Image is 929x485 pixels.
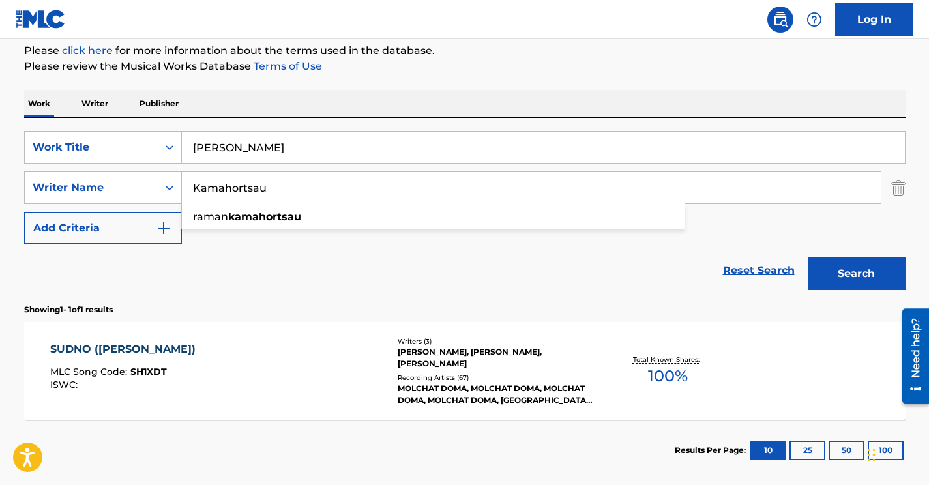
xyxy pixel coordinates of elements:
a: Public Search [767,7,793,33]
iframe: Chat Widget [864,422,929,485]
a: click here [62,44,113,57]
form: Search Form [24,131,906,297]
div: Recording Artists ( 67 ) [398,373,595,383]
p: Results Per Page: [675,445,749,456]
a: Terms of Use [251,60,322,72]
img: help [806,12,822,27]
div: MOLCHAT DOMA, MOLCHAT DOMA, MOLCHAT DOMA, MOLCHAT DOMA, [GEOGRAPHIC_DATA] DOMA [398,383,595,406]
button: Add Criteria [24,212,182,244]
span: 100 % [648,364,688,388]
p: Please for more information about the terms used in the database. [24,43,906,59]
span: MLC Song Code : [50,366,130,377]
iframe: Resource Center [892,304,929,409]
img: 9d2ae6d4665cec9f34b9.svg [156,220,171,236]
div: Work Title [33,140,150,155]
button: Search [808,257,906,290]
span: ISWC : [50,379,81,390]
img: Delete Criterion [891,171,906,204]
button: 25 [789,441,825,460]
p: Publisher [136,90,183,117]
button: 10 [750,441,786,460]
div: Writer Name [33,180,150,196]
span: SH1XDT [130,366,167,377]
div: [PERSON_NAME], [PERSON_NAME], [PERSON_NAME] [398,346,595,370]
p: Total Known Shares: [633,355,703,364]
strong: kamahortsau [228,211,301,223]
img: search [773,12,788,27]
button: 50 [829,441,864,460]
p: Showing 1 - 1 of 1 results [24,304,113,316]
p: Please review the Musical Works Database [24,59,906,74]
div: Drag [868,435,876,475]
div: SUDNO ([PERSON_NAME]) [50,342,202,357]
span: raman [193,211,228,223]
div: Writers ( 3 ) [398,336,595,346]
p: Writer [78,90,112,117]
a: Log In [835,3,913,36]
div: Help [801,7,827,33]
img: MLC Logo [16,10,66,29]
a: SUDNO ([PERSON_NAME])MLC Song Code:SH1XDTISWC:Writers (3)[PERSON_NAME], [PERSON_NAME], [PERSON_NA... [24,322,906,420]
p: Work [24,90,54,117]
a: Reset Search [716,256,801,285]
